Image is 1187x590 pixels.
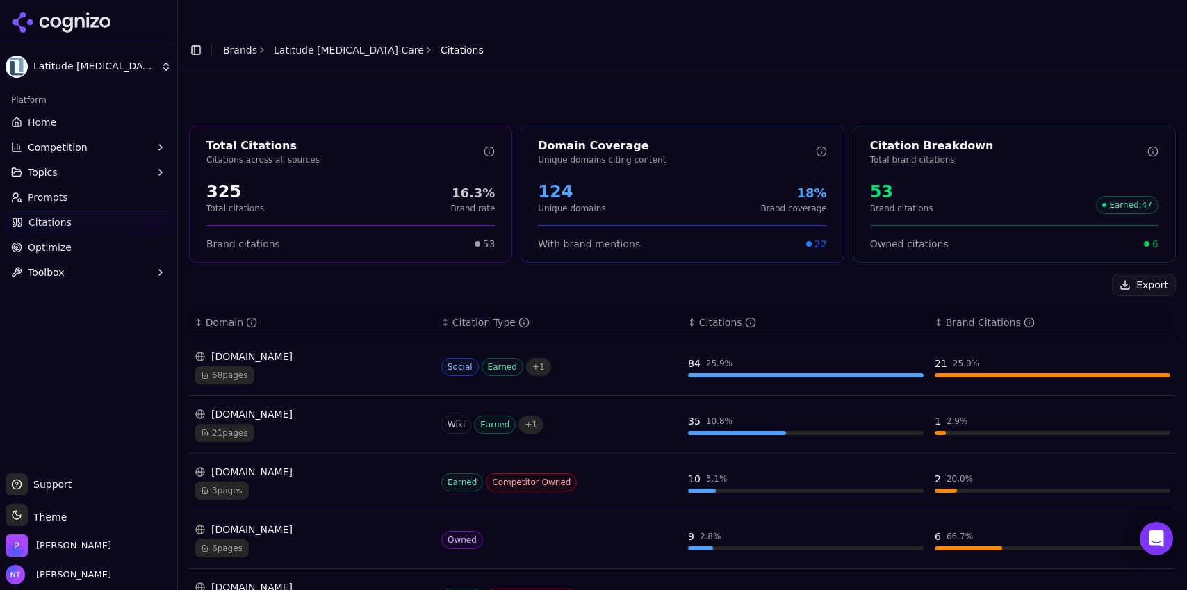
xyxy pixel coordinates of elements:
p: Unique domains citing content [538,154,815,165]
th: totalCitationCount [682,307,929,338]
p: Unique domains [538,203,605,214]
div: 21 [935,357,947,370]
div: Total Citations [206,138,484,154]
span: Owned [441,531,483,549]
span: Earned [482,358,523,376]
a: Home [6,111,172,133]
div: 16.3% [450,183,495,203]
span: Home [28,115,56,129]
button: Open organization switcher [6,534,111,557]
span: Social [441,358,479,376]
div: Domain [206,316,257,329]
span: 53 [483,237,496,251]
div: 1 [935,414,941,428]
div: ↕Citation Type [441,316,677,329]
span: Earned [441,473,483,491]
button: Toolbox [6,261,172,284]
p: Total brand citations [870,154,1147,165]
p: Total citations [206,203,264,214]
span: Wiki [441,416,471,434]
div: 10 [688,472,701,486]
div: ↕Citations [688,316,924,329]
div: 20.0 % [947,473,973,484]
span: Earned : 47 [1096,196,1159,214]
div: Platform [6,89,172,111]
div: Brand Citations [946,316,1035,329]
button: Open user button [6,565,111,584]
div: 2.9 % [947,416,968,427]
span: With brand mentions [538,237,640,251]
span: Earned [474,416,516,434]
div: Open Intercom Messenger [1140,522,1173,555]
span: + 1 [526,358,551,376]
span: Topics [28,165,58,179]
div: 2.8 % [700,531,721,542]
div: Citations [699,316,756,329]
div: ↕Domain [195,316,430,329]
div: 124 [538,181,605,203]
span: 22 [814,237,827,251]
div: 3.1 % [706,473,728,484]
div: Domain Coverage [538,138,815,154]
span: 6 [1152,237,1159,251]
span: Latitude [MEDICAL_DATA] Care [33,60,155,73]
a: Prompts [6,186,172,208]
span: [PERSON_NAME] [31,568,111,581]
div: 84 [688,357,701,370]
div: [DOMAIN_NAME] [195,465,430,479]
p: Citations across all sources [206,154,484,165]
div: 18% [760,183,826,203]
div: ↕Brand Citations [935,316,1170,329]
span: + 1 [518,416,543,434]
span: Citations [441,43,484,57]
div: 53 [870,181,933,203]
span: Owned citations [870,237,949,251]
span: Prompts [28,190,68,204]
div: [DOMAIN_NAME] [195,350,430,363]
span: Competition [28,140,88,154]
div: 25.0 % [953,358,979,369]
div: [DOMAIN_NAME] [195,523,430,536]
p: Brand rate [450,203,495,214]
a: Citations [6,211,172,233]
button: Competition [6,136,172,158]
span: 3 pages [195,482,249,500]
img: Latitude Food Allergy Care [6,56,28,78]
div: 2 [935,472,941,486]
span: 21 pages [195,424,254,442]
span: Toolbox [28,265,65,279]
span: Perrill [36,539,111,552]
div: 9 [688,530,694,543]
img: Nate Tower [6,565,25,584]
div: 66.7 % [947,531,973,542]
span: Optimize [28,240,72,254]
span: Citations [28,215,72,229]
div: 35 [688,414,701,428]
div: 6 [935,530,941,543]
a: Brands [223,44,257,56]
p: Brand citations [870,203,933,214]
div: Citation Breakdown [870,138,1147,154]
span: Competitor Owned [486,473,577,491]
th: domain [189,307,436,338]
span: Support [28,477,72,491]
a: Optimize [6,236,172,259]
div: [DOMAIN_NAME] [195,407,430,421]
div: 25.9 % [706,358,732,369]
div: Citation Type [452,316,530,329]
th: brandCitationCount [929,307,1176,338]
span: 68 pages [195,366,254,384]
div: 325 [206,181,264,203]
span: Brand citations [206,237,280,251]
th: citationTypes [436,307,682,338]
p: Brand coverage [760,203,826,214]
button: Topics [6,161,172,183]
div: 10.8 % [706,416,732,427]
nav: breadcrumb [223,43,484,57]
img: Perrill [6,534,28,557]
a: Latitude [MEDICAL_DATA] Care [274,43,424,57]
span: 6 pages [195,539,249,557]
span: Theme [28,511,67,523]
button: Export [1112,274,1176,296]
